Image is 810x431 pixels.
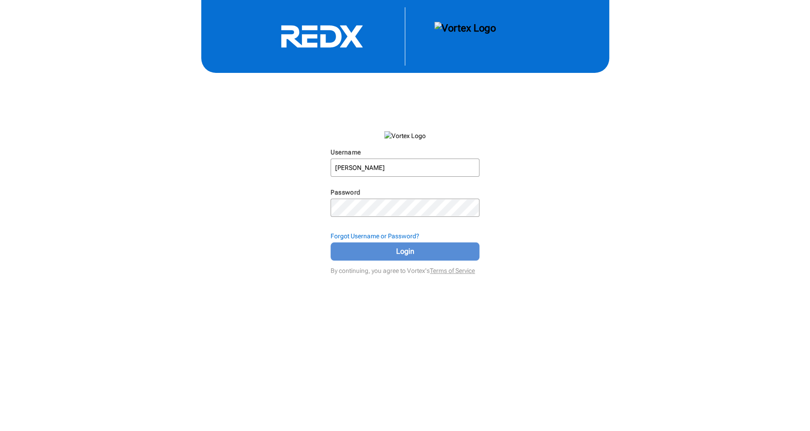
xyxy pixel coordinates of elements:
button: Login [331,242,479,261]
img: Vortex Logo [384,131,426,140]
div: Forgot Username or Password? [331,231,479,241]
label: Password [331,189,360,196]
div: By continuing, you agree to Vortex's [331,262,479,275]
label: Username [331,149,361,156]
a: Terms of Service [430,267,475,274]
svg: RedX Logo [254,25,390,48]
img: Vortex Logo [434,22,496,51]
span: Login [342,246,468,257]
strong: Forgot Username or Password? [331,232,419,240]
